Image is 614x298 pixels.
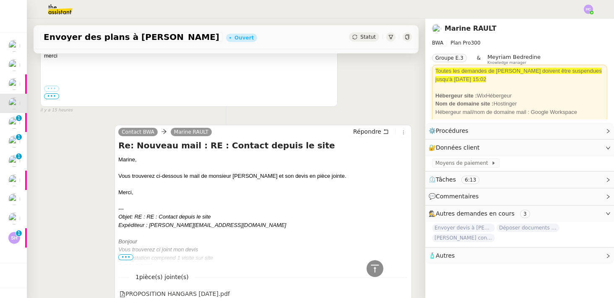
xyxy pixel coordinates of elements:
span: 🧴 [429,252,455,259]
div: Merci, [118,188,408,197]
span: 🕵️ [429,210,533,217]
div: Marine, [118,156,408,164]
img: svg [8,232,20,244]
span: Autres demandes en cours [436,210,515,217]
span: Knowledge manager [487,61,526,65]
img: users%2FSclkIUIAuBOhhDrbgjtrSikBoD03%2Favatar%2F48cbc63d-a03d-4817-b5bf-7f7aeed5f2a9 [8,78,20,90]
span: pièce(s) jointe(s) [139,274,189,280]
span: Procédures [436,127,468,134]
div: 🧴Autres [425,248,614,264]
img: users%2Fa6PbEmLwvGXylUqKytRPpDpAx153%2Favatar%2Ffanny.png [8,40,20,52]
img: users%2FKPVW5uJ7nAf2BaBJPZnFMauzfh73%2Favatar%2FDigitalCollectionThumbnailHandler.jpeg [8,136,20,148]
div: ⏲️Tâches 6:13 [425,171,614,188]
span: Autres [436,252,455,259]
span: Tâches [436,176,456,183]
span: Données client [436,144,480,151]
p: 1 [17,230,21,238]
span: Toutes les demandes de [PERSON_NAME] doivent être suspendues jusqu'à [DATE] 15:02 [435,68,602,82]
p: 1 [17,153,21,161]
img: users%2Fo4K84Ijfr6OOM0fa5Hz4riIOf4g2%2Favatar%2FChatGPT%20Image%201%20aou%CC%82t%202025%2C%2010_2... [8,117,20,129]
h4: Re: Nouveau mail : RE : Contact depuis le site [118,140,408,151]
div: --- [118,205,408,213]
span: Déposer documents sur espace OPCO [497,224,559,232]
div: 💬Commentaires [425,188,614,205]
img: users%2Fa6PbEmLwvGXylUqKytRPpDpAx153%2Favatar%2Ffanny.png [8,213,20,224]
span: ⏲️ [429,176,487,183]
div: ⚙️Procédures [425,123,614,139]
img: users%2Fo4K84Ijfr6OOM0fa5Hz4riIOf4g2%2Favatar%2FChatGPT%20Image%201%20aou%CC%82t%202025%2C%2010_2... [8,98,20,109]
em: Objet: RE : RE : Contact depuis le site [118,214,211,220]
img: users%2FNmPW3RcGagVdwlUj0SIRjiM8zA23%2Favatar%2Fb3e8f68e-88d8-429d-a2bd-00fb6f2d12db [8,59,20,71]
span: ⚙️ [429,126,472,136]
nz-badge-sup: 1 [16,115,22,121]
span: ••• [44,93,59,99]
span: Plan Pro [450,40,471,46]
a: Marine RAULT [445,24,497,32]
img: users%2Fo4K84Ijfr6OOM0fa5Hz4riIOf4g2%2Favatar%2FChatGPT%20Image%201%20aou%CC%82t%202025%2C%2010_2... [432,24,441,33]
span: Statut [360,34,376,40]
em: Expéditeur : [PERSON_NAME][EMAIL_ADDRESS][DOMAIN_NAME] [118,222,286,228]
app-user-label: Knowledge manager [487,54,541,65]
span: Moyens de paiement [435,159,491,167]
div: merci [44,52,334,60]
div: Vous trouverez ci-dessous le mail de monsieur [PERSON_NAME] et son devis en pièce jointe. [118,172,408,180]
p: 1 [17,134,21,142]
div: WixHébergeur [435,92,604,100]
span: Envoyer des plans à [PERSON_NAME] [44,33,219,41]
img: users%2Fa6PbEmLwvGXylUqKytRPpDpAx153%2Favatar%2Ffanny.png [8,193,20,205]
nz-badge-sup: 1 [16,153,22,159]
div: Hostinger [435,100,604,108]
span: 300 [471,40,481,46]
label: ••• [44,86,59,92]
nz-tag: 6:13 [461,176,479,184]
span: 1 [130,272,195,282]
span: Répondre [353,127,381,136]
button: Répondre [350,127,392,136]
img: users%2FIoBAolhPL9cNaVKpLOfSBrcGcwi2%2Favatar%2F50a6465f-3fe2-4509-b080-1d8d3f65d641 [8,174,20,186]
div: 🕵️Autres demandes en cours 3 [425,206,614,222]
div: 🔐Données client [425,140,614,156]
span: Envoyer devis à [PERSON_NAME] [432,224,495,232]
strong: Hébergeur site : [435,92,477,99]
a: Marine RAULT [171,128,212,136]
strong: Nom de domaine site : [435,100,494,107]
nz-badge-sup: 1 [16,134,22,140]
span: [PERSON_NAME] contrat d'archi sur site de l'ordre [432,234,495,242]
nz-badge-sup: 1 [16,230,22,236]
span: Commentaires [436,193,479,200]
em: La prestation comprend 1 visite sur site [118,255,213,261]
em: Bonjour [118,238,137,245]
em: D COURTOIS [118,263,152,269]
span: il y a 15 heures [40,107,73,114]
span: BWA [432,40,443,46]
span: 💬 [429,193,482,200]
em: Vous trouverez ci joint mon devis [118,246,198,253]
span: Meyriam Bedredine [487,54,541,60]
span: ••• [118,254,133,260]
img: svg [584,5,593,14]
nz-tag: 3 [520,210,530,218]
span: 🔐 [429,143,483,153]
span: & [477,54,481,65]
div: Ouvert [234,35,254,40]
img: users%2FKPVW5uJ7nAf2BaBJPZnFMauzfh73%2Favatar%2FDigitalCollectionThumbnailHandler.jpeg [8,155,20,167]
div: Hébergeur mail/nom de domaine mail : Google Workspace [435,108,604,116]
p: 1 [17,115,21,123]
a: Contact BWA [118,128,158,136]
nz-tag: Groupe E.3 [432,54,467,62]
